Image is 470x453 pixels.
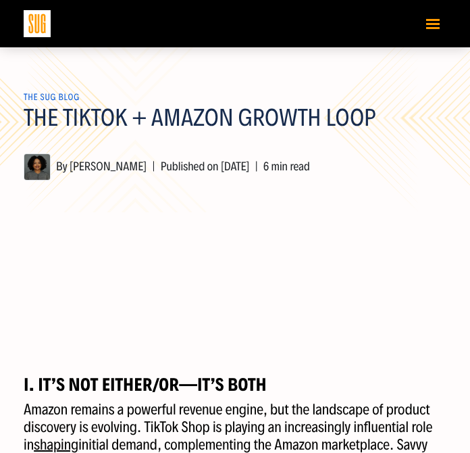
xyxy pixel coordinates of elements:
img: Hanna Tekle [24,153,51,181]
img: Sug [24,10,51,37]
strong: I. It’s Not Either/Or—It’s Both [24,373,267,396]
span: | [249,159,263,174]
span: By [PERSON_NAME] Published on [DATE] 6 min read [24,159,310,174]
button: Toggle navigation [419,11,446,35]
a: The SUG Blog [24,92,80,103]
h1: The TikTok + Amazon Growth Loop [24,105,446,148]
span: | [147,159,160,174]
